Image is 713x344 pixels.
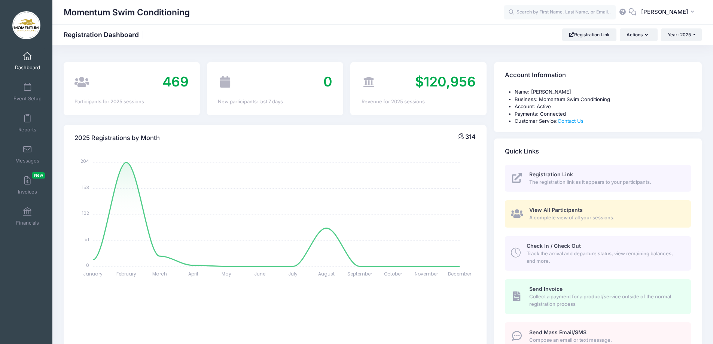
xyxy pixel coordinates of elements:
span: Registration Link [529,171,573,177]
a: Check In / Check Out Track the arrival and departure status, view remaining balances, and more. [505,236,691,271]
tspan: April [188,271,198,277]
tspan: 153 [82,184,89,190]
tspan: November [415,271,438,277]
div: Revenue for 2025 sessions [362,98,476,106]
div: New participants: last 7 days [218,98,332,106]
h1: Momentum Swim Conditioning [64,4,190,21]
h4: Quick Links [505,141,539,162]
span: Reports [18,127,36,133]
tspan: February [116,271,136,277]
img: Momentum Swim Conditioning [12,11,40,39]
span: Event Setup [13,95,42,102]
a: Send Invoice Collect a payment for a product/service outside of the normal registration process [505,279,691,314]
li: Business: Momentum Swim Conditioning [515,96,691,103]
span: Send Mass Email/SMS [529,329,586,335]
h4: Account Information [505,65,566,86]
tspan: 0 [86,262,89,268]
span: 469 [162,73,189,90]
h1: Registration Dashboard [64,31,145,39]
span: Track the arrival and departure status, view remaining balances, and more. [527,250,682,265]
span: Send Invoice [529,286,563,292]
span: View All Participants [529,207,583,213]
h4: 2025 Registrations by Month [74,127,160,149]
tspan: July [289,271,298,277]
a: Messages [10,141,45,167]
span: Year: 2025 [668,32,691,37]
a: InvoicesNew [10,172,45,198]
a: View All Participants A complete view of all your sessions. [505,200,691,228]
tspan: June [254,271,265,277]
span: Invoices [18,189,37,195]
tspan: October [384,271,402,277]
button: Actions [620,28,657,41]
li: Account: Active [515,103,691,110]
span: New [32,172,45,179]
tspan: August [318,271,335,277]
a: Dashboard [10,48,45,74]
tspan: March [152,271,167,277]
span: 314 [465,133,476,140]
a: Contact Us [558,118,583,124]
tspan: May [222,271,231,277]
span: Messages [15,158,39,164]
span: Collect a payment for a product/service outside of the normal registration process [529,293,682,308]
span: 0 [323,73,332,90]
span: Financials [16,220,39,226]
input: Search by First Name, Last Name, or Email... [504,5,616,20]
li: Customer Service: [515,118,691,125]
span: Compose an email or text message. [529,337,682,344]
span: Dashboard [15,64,40,71]
span: [PERSON_NAME] [641,8,688,16]
tspan: December [448,271,472,277]
button: Year: 2025 [661,28,702,41]
a: Event Setup [10,79,45,105]
tspan: 102 [82,210,89,216]
tspan: 51 [85,236,89,242]
a: Reports [10,110,45,136]
button: [PERSON_NAME] [636,4,702,21]
span: Check In / Check Out [527,243,581,249]
tspan: September [347,271,372,277]
a: Registration Link [562,28,616,41]
tspan: 204 [81,158,89,164]
span: The registration link as it appears to your participants. [529,179,682,186]
a: Registration Link The registration link as it appears to your participants. [505,165,691,192]
span: A complete view of all your sessions. [529,214,682,222]
a: Financials [10,203,45,229]
div: Participants for 2025 sessions [74,98,189,106]
tspan: January [83,271,103,277]
li: Payments: Connected [515,110,691,118]
span: $120,956 [415,73,476,90]
li: Name: [PERSON_NAME] [515,88,691,96]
